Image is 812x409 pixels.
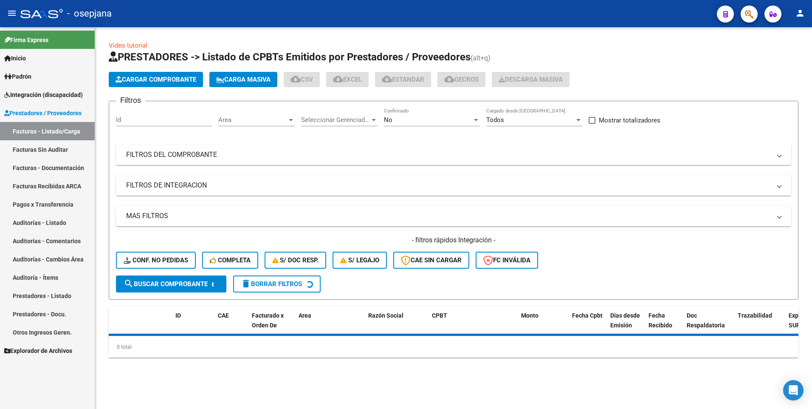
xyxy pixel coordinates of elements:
span: Explorador de Archivos [4,346,72,355]
span: Mostrar totalizadores [599,115,660,125]
span: (alt+q) [471,54,491,62]
datatable-header-cell: Fecha Recibido [645,307,683,344]
mat-icon: cloud_download [333,74,343,84]
button: S/ legajo [333,252,387,269]
span: Fecha Recibido [648,312,672,329]
span: - osepjana [67,4,112,23]
datatable-header-cell: Días desde Emisión [607,307,645,344]
span: Descarga Masiva [499,76,563,83]
mat-icon: cloud_download [444,74,454,84]
span: No [384,116,392,124]
button: Carga Masiva [209,72,277,87]
span: Trazabilidad [738,312,772,319]
mat-expansion-panel-header: FILTROS DE INTEGRACION [116,175,791,196]
span: Buscar Comprobante [124,280,208,288]
mat-icon: cloud_download [290,74,301,84]
mat-expansion-panel-header: FILTROS DEL COMPROBANTE [116,145,791,165]
mat-panel-title: FILTROS DEL COMPROBANTE [126,150,771,159]
button: EXCEL [326,72,369,87]
mat-icon: delete [241,278,251,289]
span: Area [218,116,287,124]
span: FC Inválida [483,256,530,264]
span: Completa [210,256,251,264]
span: Estandar [382,76,424,83]
span: Seleccionar Gerenciador [301,116,370,124]
button: FC Inválida [476,252,538,269]
span: Monto [521,312,539,319]
datatable-header-cell: Area [295,307,352,344]
span: Carga Masiva [216,76,271,83]
button: CAE SIN CARGAR [393,252,469,269]
span: Inicio [4,54,26,63]
a: Video tutorial [109,42,147,49]
mat-panel-title: FILTROS DE INTEGRACION [126,181,771,190]
span: EXCEL [333,76,362,83]
button: Descarga Masiva [492,72,570,87]
datatable-header-cell: Facturado x Orden De [248,307,295,344]
button: Borrar Filtros [233,276,321,293]
app-download-masive: Descarga masiva de comprobantes (adjuntos) [492,72,570,87]
span: Fecha Cpbt [572,312,603,319]
datatable-header-cell: Doc Respaldatoria [683,307,734,344]
button: Cargar Comprobante [109,72,203,87]
span: Borrar Filtros [241,280,302,288]
mat-expansion-panel-header: MAS FILTROS [116,206,791,226]
datatable-header-cell: Monto [518,307,569,344]
button: Buscar Comprobante [116,276,226,293]
mat-panel-title: MAS FILTROS [126,211,771,221]
datatable-header-cell: Fecha Cpbt [569,307,607,344]
span: PRESTADORES -> Listado de CPBTs Emitidos por Prestadores / Proveedores [109,51,471,63]
button: Gecros [437,72,485,87]
span: CAE SIN CARGAR [401,256,462,264]
mat-icon: menu [7,8,17,18]
button: Conf. no pedidas [116,252,196,269]
h4: - filtros rápidos Integración - [116,236,791,245]
span: Integración (discapacidad) [4,90,83,99]
datatable-header-cell: CPBT [429,307,518,344]
span: Facturado x Orden De [252,312,284,329]
span: CSV [290,76,313,83]
span: Conf. no pedidas [124,256,188,264]
span: Padrón [4,72,31,81]
button: CSV [284,72,320,87]
span: Gecros [444,76,479,83]
div: 0 total [109,336,798,358]
span: Días desde Emisión [610,312,640,329]
button: Estandar [375,72,431,87]
span: Cargar Comprobante [116,76,196,83]
span: Todos [486,116,504,124]
datatable-header-cell: ID [172,307,214,344]
span: CAE [218,312,229,319]
mat-icon: search [124,278,134,289]
h3: Filtros [116,94,145,106]
datatable-header-cell: Trazabilidad [734,307,785,344]
div: Open Intercom Messenger [783,380,804,400]
span: CPBT [432,312,447,319]
span: Prestadores / Proveedores [4,108,82,118]
button: Completa [202,252,258,269]
span: Area [299,312,311,319]
span: S/ legajo [340,256,379,264]
mat-icon: person [795,8,805,18]
span: S/ Doc Resp. [272,256,319,264]
datatable-header-cell: Razón Social [365,307,429,344]
datatable-header-cell: CAE [214,307,248,344]
span: ID [175,312,181,319]
span: Doc Respaldatoria [687,312,725,329]
button: S/ Doc Resp. [265,252,327,269]
mat-icon: cloud_download [382,74,392,84]
span: Razón Social [368,312,403,319]
span: Firma Express [4,35,48,45]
